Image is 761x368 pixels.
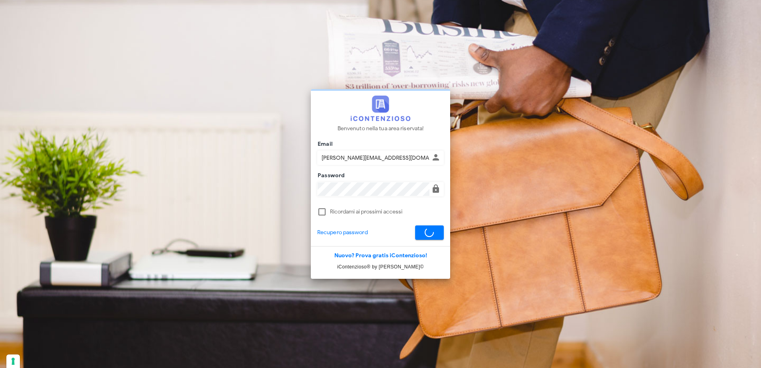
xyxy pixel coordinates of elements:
[6,354,20,368] button: Le tue preferenze relative al consenso per le tecnologie di tracciamento
[315,140,333,148] label: Email
[334,252,427,259] a: Nuovo? Prova gratis iContenzioso!
[315,172,345,180] label: Password
[330,208,444,216] label: Ricordami ai prossimi accessi
[317,228,368,237] a: Recupero password
[318,151,429,164] input: Inserisci il tuo indirizzo email
[338,124,424,133] p: Benvenuto nella tua area riservata!
[311,263,450,271] p: iContenzioso® by [PERSON_NAME]©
